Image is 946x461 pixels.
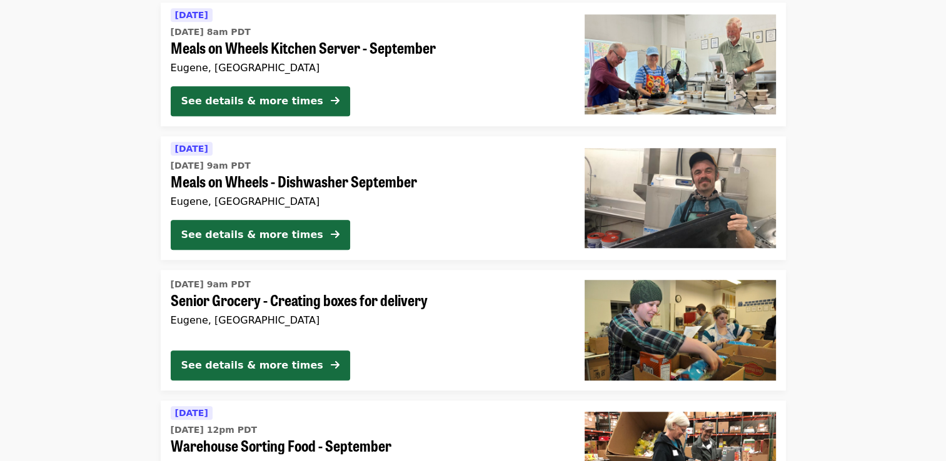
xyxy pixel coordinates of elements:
[585,148,776,248] img: Meals on Wheels - Dishwasher September organized by FOOD For Lane County
[161,2,786,126] a: See details for "Meals on Wheels Kitchen Server - September"
[181,94,323,109] div: See details & more times
[171,172,565,191] span: Meals on Wheels - Dishwasher September
[171,39,565,57] span: Meals on Wheels Kitchen Server - September
[171,350,350,380] button: See details & more times
[171,424,258,437] time: [DATE] 12pm PDT
[171,278,251,291] time: [DATE] 9am PDT
[171,291,565,309] span: Senior Grocery - Creating boxes for delivery
[331,229,340,240] i: arrow-right icon
[161,136,786,260] a: See details for "Meals on Wheels - Dishwasher September"
[181,358,323,373] div: See details & more times
[171,437,565,455] span: Warehouse Sorting Food - September
[175,408,208,418] span: [DATE]
[331,95,340,107] i: arrow-right icon
[171,159,251,172] time: [DATE] 9am PDT
[171,314,565,326] div: Eugene, [GEOGRAPHIC_DATA]
[175,144,208,154] span: [DATE]
[171,62,565,74] div: Eugene, [GEOGRAPHIC_DATA]
[585,14,776,114] img: Meals on Wheels Kitchen Server - September organized by FOOD For Lane County
[331,359,340,371] i: arrow-right icon
[171,26,251,39] time: [DATE] 8am PDT
[171,196,565,207] div: Eugene, [GEOGRAPHIC_DATA]
[171,220,350,250] button: See details & more times
[171,86,350,116] button: See details & more times
[181,227,323,242] div: See details & more times
[175,10,208,20] span: [DATE]
[161,270,786,390] a: See details for "Senior Grocery - Creating boxes for delivery"
[585,280,776,380] img: Senior Grocery - Creating boxes for delivery organized by FOOD For Lane County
